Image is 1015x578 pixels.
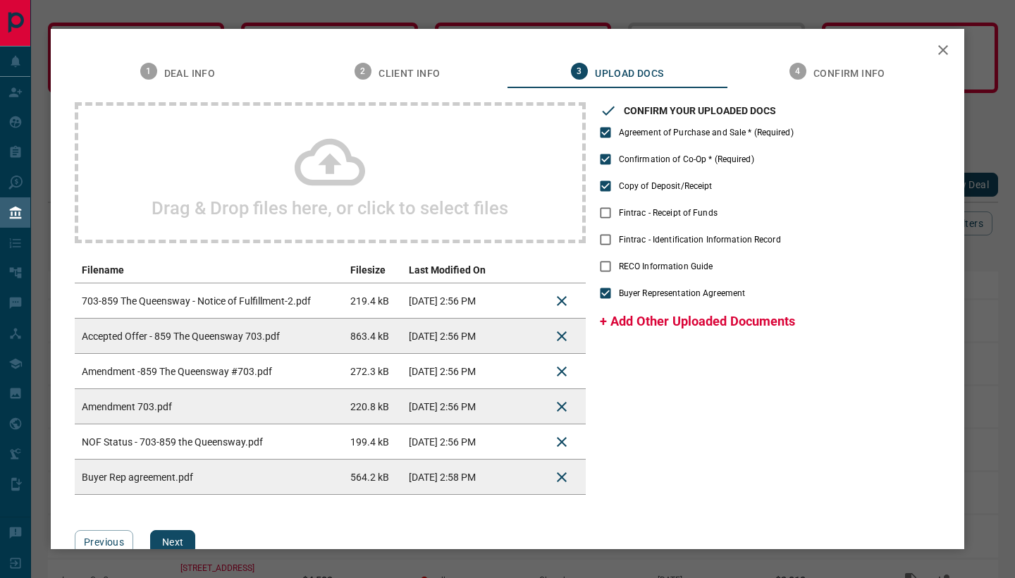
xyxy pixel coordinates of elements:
[619,260,713,273] span: RECO Information Guide
[343,354,402,389] td: 272.3 kB
[619,180,713,192] span: Copy of Deposit/Receipt
[545,355,579,388] button: Delete
[146,66,151,76] text: 1
[343,283,402,319] td: 219.4 kB
[795,66,800,76] text: 4
[595,68,663,80] span: Upload Docs
[577,66,582,76] text: 3
[402,354,503,389] td: [DATE] 2:56 PM
[75,319,343,354] td: Accepted Offer - 859 The Queensway 703.pdf
[75,257,343,283] th: Filename
[402,283,503,319] td: [DATE] 2:56 PM
[343,257,402,283] th: Filesize
[75,424,343,460] td: NOF Status - 703-859 the Queensway.pdf
[75,460,343,495] td: Buyer Rep agreement.pdf
[619,287,745,300] span: Buyer Representation Agreement
[402,424,503,460] td: [DATE] 2:56 PM
[75,283,343,319] td: 703-859 The Queensway - Notice of Fulfillment-2.pdf
[545,425,579,459] button: Delete
[75,354,343,389] td: Amendment -859 The Queensway #703.pdf
[343,319,402,354] td: 863.4 kB
[343,389,402,424] td: 220.8 kB
[538,257,586,283] th: delete file action column
[619,126,794,139] span: Agreement of Purchase and Sale * (Required)
[152,197,508,219] h2: Drag & Drop files here, or click to select files
[150,530,195,554] button: Next
[402,389,503,424] td: [DATE] 2:56 PM
[402,257,503,283] th: Last Modified On
[402,460,503,495] td: [DATE] 2:58 PM
[343,424,402,460] td: 199.4 kB
[545,390,579,424] button: Delete
[600,314,795,328] span: + Add Other Uploaded Documents
[164,68,216,80] span: Deal Info
[379,68,440,80] span: Client Info
[361,66,366,76] text: 2
[75,389,343,424] td: Amendment 703.pdf
[402,319,503,354] td: [DATE] 2:56 PM
[75,530,133,554] button: Previous
[619,233,781,246] span: Fintrac - Identification Information Record
[343,460,402,495] td: 564.2 kB
[503,257,538,283] th: download action column
[619,207,718,219] span: Fintrac - Receipt of Funds
[619,153,754,166] span: Confirmation of Co-Op * (Required)
[545,319,579,353] button: Delete
[624,105,776,116] h3: CONFIRM YOUR UPLOADED DOCS
[545,284,579,318] button: Delete
[75,102,586,243] div: Drag & Drop files here, or click to select files
[813,68,885,80] span: Confirm Info
[545,460,579,494] button: Delete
